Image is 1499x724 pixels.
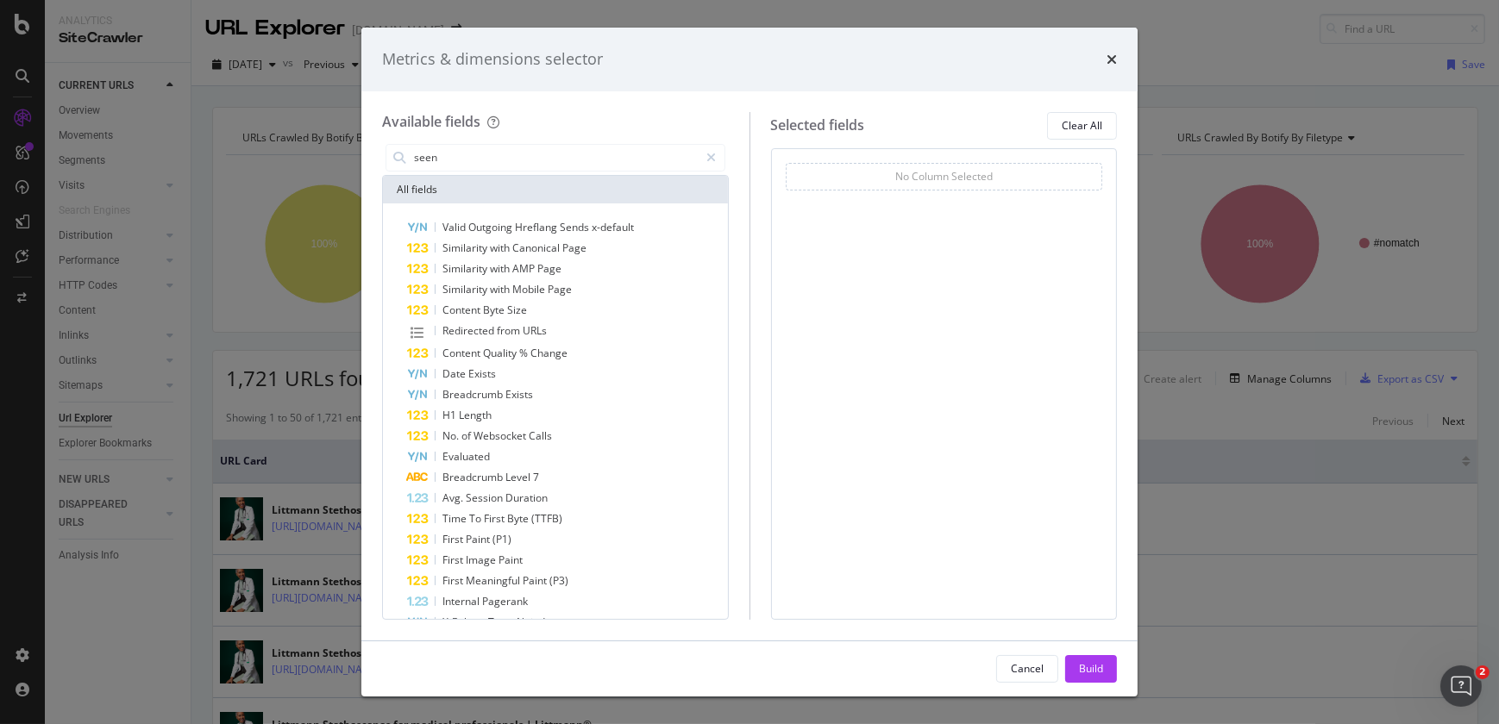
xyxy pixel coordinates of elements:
[490,261,512,276] span: with
[469,511,484,526] span: To
[1079,661,1103,676] div: Build
[996,655,1058,683] button: Cancel
[442,470,505,484] span: Breadcrumb
[531,511,562,526] span: (TTFB)
[466,573,523,588] span: Meaningful
[442,428,461,443] span: No.
[512,282,548,296] span: Mobile
[1440,665,1482,707] iframe: Intercom live chat
[483,303,507,317] span: Byte
[442,366,468,381] span: Date
[442,490,466,505] span: Avg.
[549,573,568,588] span: (P3)
[466,552,499,567] span: Image
[512,240,562,255] span: Canonical
[1065,655,1117,683] button: Build
[459,408,492,422] span: Length
[442,303,483,317] span: Content
[442,594,482,609] span: Internal
[515,220,560,234] span: Hreflang
[533,470,539,484] span: 7
[507,303,527,317] span: Size
[519,346,530,360] span: %
[497,323,523,338] span: from
[468,220,515,234] span: Outgoing
[442,346,483,360] span: Content
[592,220,634,234] span: x-default
[505,490,548,505] span: Duration
[505,387,533,402] span: Exists
[382,48,603,71] div: Metrics & dimensions selector
[461,428,474,443] span: of
[560,220,592,234] span: Sends
[442,532,466,546] span: First
[468,366,496,381] span: Exists
[562,240,586,255] span: Page
[482,594,528,609] span: Pagerank
[507,511,531,526] span: Byte
[442,323,497,338] span: Redirected
[442,282,490,296] span: Similarity
[771,115,865,135] div: Selected fields
[442,573,466,588] span: First
[492,532,511,546] span: (P1)
[512,261,537,276] span: AMP
[442,408,459,422] span: H1
[442,511,469,526] span: Time
[442,449,490,464] span: Evaluated
[523,323,547,338] span: URLs
[529,428,552,443] span: Calls
[548,282,572,296] span: Page
[383,176,728,203] div: All fields
[499,552,523,567] span: Paint
[490,240,512,255] span: with
[490,282,512,296] span: with
[1062,118,1102,133] div: Clear All
[442,220,468,234] span: Valid
[442,240,490,255] span: Similarity
[412,145,699,171] input: Search by field name
[537,261,561,276] span: Page
[442,552,466,567] span: First
[523,573,549,588] span: Paint
[484,511,507,526] span: First
[361,28,1138,696] div: modal
[1476,665,1490,679] span: 2
[382,112,480,131] div: Available fields
[474,428,529,443] span: Websocket
[1107,48,1117,71] div: times
[442,261,490,276] span: Similarity
[1047,112,1117,140] button: Clear All
[895,169,993,184] div: No Column Selected
[466,532,492,546] span: Paint
[1011,661,1044,676] div: Cancel
[505,470,533,484] span: Level
[483,346,519,360] span: Quality
[530,346,568,360] span: Change
[466,490,505,505] span: Session
[442,387,505,402] span: Breadcrumb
